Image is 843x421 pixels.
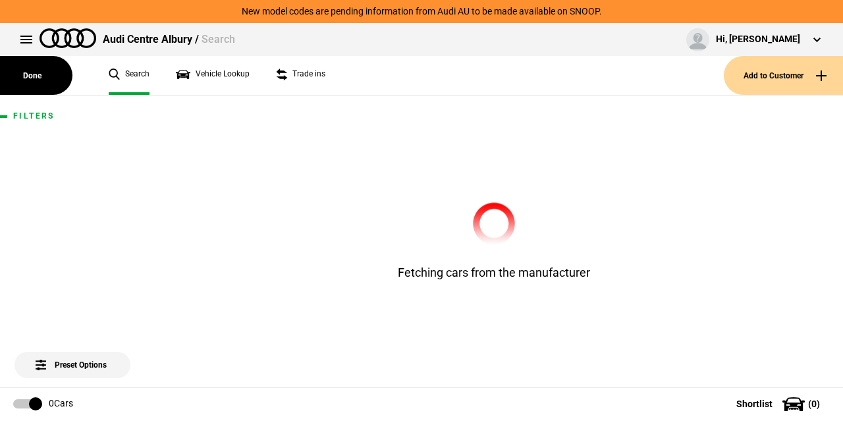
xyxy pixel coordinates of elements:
span: Search [202,33,235,45]
img: audi.png [40,28,96,48]
button: Shortlist(0) [717,387,843,420]
span: ( 0 ) [808,399,820,408]
h1: Filters [13,112,132,121]
button: Add to Customer [724,56,843,95]
a: Search [109,56,150,95]
span: Shortlist [736,399,773,408]
div: 0 Cars [49,397,73,410]
div: Audi Centre Albury / [103,32,235,47]
div: Hi, [PERSON_NAME] [716,33,800,46]
a: Vehicle Lookup [176,56,250,95]
div: Fetching cars from the manufacturer [329,202,659,281]
a: Trade ins [276,56,325,95]
span: Preset Options [38,344,107,370]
